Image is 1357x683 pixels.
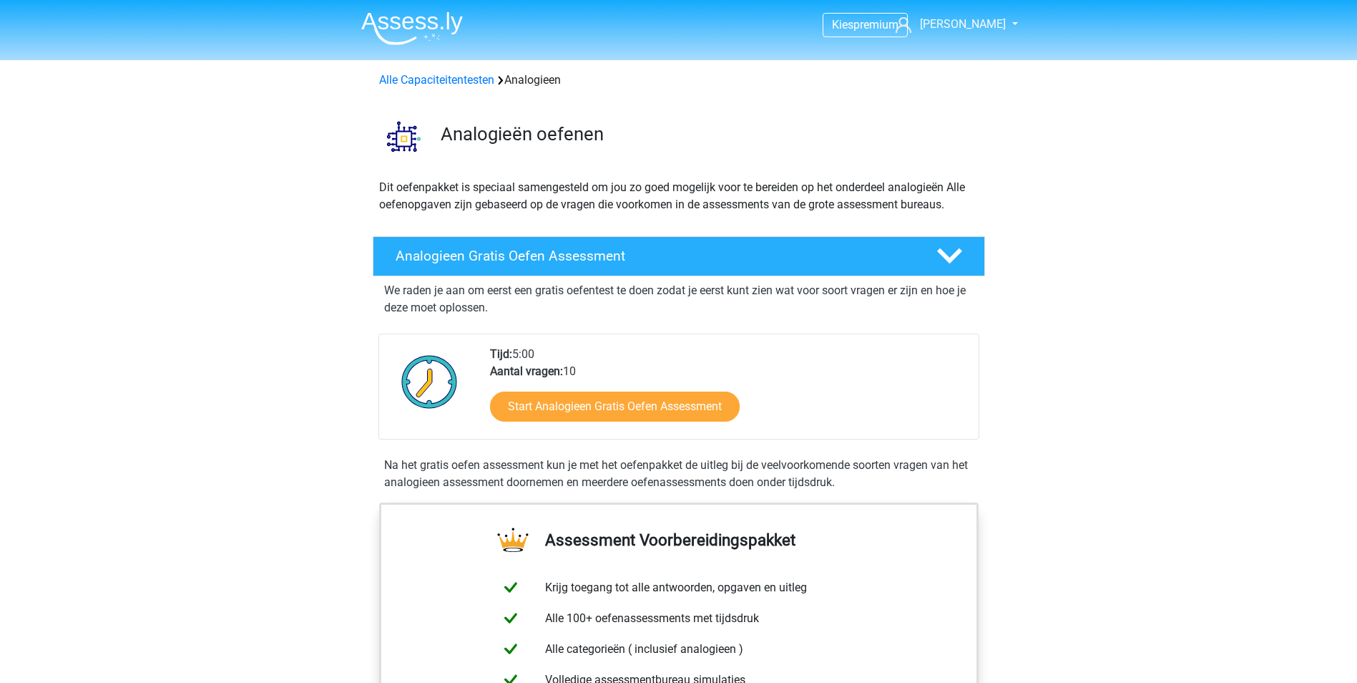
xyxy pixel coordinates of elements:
span: [PERSON_NAME] [920,17,1006,31]
b: Tijd: [490,347,512,361]
div: Na het gratis oefen assessment kun je met het oefenpakket de uitleg bij de veelvoorkomende soorte... [378,457,979,491]
h3: Analogieën oefenen [441,123,974,145]
a: Start Analogieen Gratis Oefen Assessment [490,392,740,422]
img: Klok [393,346,466,417]
img: analogieen [373,106,434,167]
div: Analogieen [373,72,984,89]
a: Kiespremium [823,15,907,34]
img: Assessly [361,11,463,45]
b: Aantal vragen: [490,364,563,378]
a: [PERSON_NAME] [890,16,1007,33]
span: Kies [832,18,853,32]
a: Alle Capaciteitentesten [379,73,494,87]
div: 5:00 10 [479,346,978,439]
p: Dit oefenpakket is speciaal samengesteld om jou zo goed mogelijk voor te bereiden op het onderdee... [379,179,979,213]
h4: Analogieen Gratis Oefen Assessment [396,248,913,264]
span: premium [853,18,898,32]
p: We raden je aan om eerst een gratis oefentest te doen zodat je eerst kunt zien wat voor soort vra... [384,282,974,316]
a: Analogieen Gratis Oefen Assessment [367,236,991,276]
